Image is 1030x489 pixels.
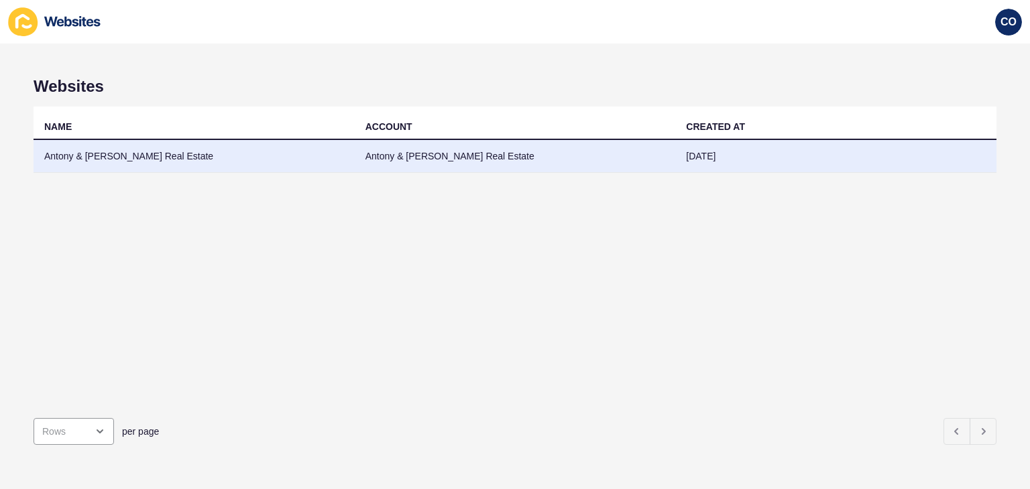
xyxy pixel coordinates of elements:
div: NAME [44,120,72,133]
h1: Websites [34,77,996,96]
div: ACCOUNT [365,120,412,133]
td: [DATE] [675,140,996,173]
span: per page [122,425,159,438]
td: Antony & [PERSON_NAME] Real Estate [355,140,676,173]
div: open menu [34,418,114,445]
td: Antony & [PERSON_NAME] Real Estate [34,140,355,173]
div: CREATED AT [686,120,745,133]
span: CO [1000,15,1017,29]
